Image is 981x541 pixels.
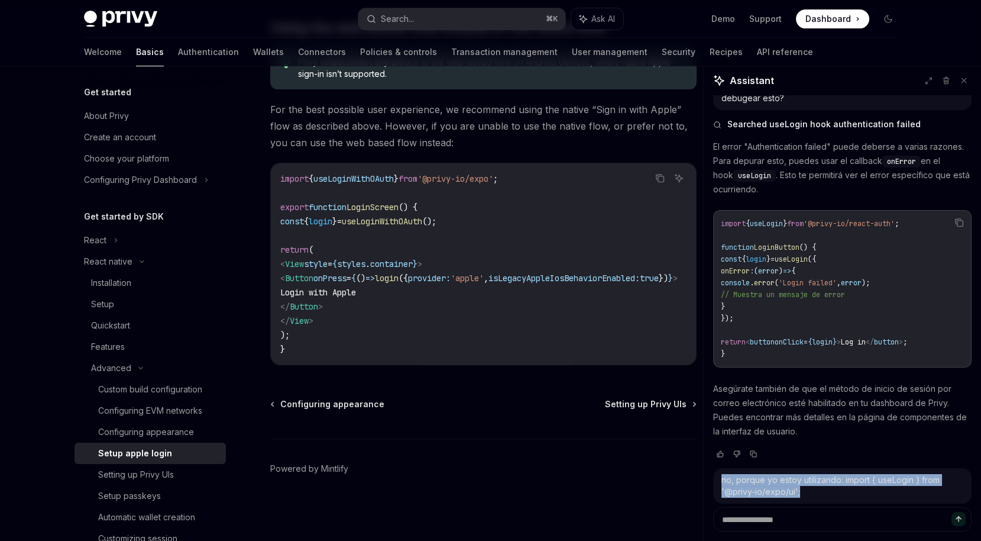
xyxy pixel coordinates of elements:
[713,140,972,197] p: El error "Authentication failed" puede deberse a varias razones. Para depurar esto, puedes usar e...
[808,337,812,347] span: {
[721,278,750,288] span: console
[98,489,161,503] div: Setup passkeys
[280,344,285,355] span: }
[280,301,290,312] span: </
[779,278,837,288] span: 'Login failed'
[332,259,337,269] span: {
[605,398,695,410] a: Setting up Privy UIs
[290,315,309,326] span: View
[488,273,640,284] span: isLegacyAppleIosBehaviorEnabled:
[370,259,413,269] span: container
[399,202,417,212] span: () {
[98,468,174,482] div: Setting up Privy UIs
[75,464,226,485] a: Setting up Privy UIs
[417,173,493,184] span: '@privy-io/expo'
[394,173,399,184] span: }
[903,337,907,347] span: ;
[75,105,226,127] a: About Privy
[866,337,874,347] span: </
[75,127,226,148] a: Create an account
[713,118,972,130] button: Searched useLogin hook authentication failed
[799,243,816,252] span: () {
[713,382,972,439] p: Asegúrate también de que el método de inicio de sesión por correo electrónico esté habilitado en ...
[136,38,164,66] a: Basics
[280,244,309,255] span: return
[730,73,774,88] span: Assistant
[750,266,754,276] span: :
[721,349,725,359] span: }
[347,202,399,212] span: LoginScreen
[365,273,375,284] span: =>
[796,9,869,28] a: Dashboard
[727,118,921,130] span: Searched useLogin hook authentication failed
[98,425,194,439] div: Configuring appearance
[591,13,615,25] span: Ask AI
[280,330,290,340] span: );
[721,266,750,276] span: onError
[879,9,898,28] button: Toggle dark mode
[721,337,746,347] span: return
[271,398,384,410] a: Configuring appearance
[381,12,414,26] div: Search...
[758,266,779,276] span: error
[337,216,342,227] span: =
[298,56,684,80] span: Privy will fallback to the web-based flow on Android devices, where native Apple sign-in isn’t su...
[546,14,558,24] span: ⌘ K
[754,243,799,252] span: LoginButton
[98,382,202,397] div: Custom build configuration
[757,38,813,66] a: API reference
[304,259,328,269] span: style
[75,485,226,507] a: Setup passkeys
[721,474,963,498] div: no, porque yo estoy utilizando: import { useLogin } from '@privy-io/expo/ui';
[721,314,733,323] span: });
[408,273,451,284] span: provider:
[290,301,318,312] span: Button
[766,255,770,264] span: }
[775,337,804,347] span: onClick
[750,337,775,347] span: button
[662,38,695,66] a: Security
[783,266,791,276] span: =>
[812,337,833,347] span: login
[75,336,226,358] a: Features
[746,255,766,264] span: login
[895,219,899,228] span: ;
[899,337,903,347] span: >
[837,337,841,347] span: >
[280,315,290,326] span: </
[313,173,394,184] span: useLoginWithOAuth
[356,273,365,284] span: ()
[721,219,746,228] span: import
[280,216,304,227] span: const
[75,400,226,421] a: Configuring EVM networks
[951,512,966,526] button: Send message
[253,38,284,66] a: Wallets
[75,443,226,464] a: Setup apple login
[493,173,498,184] span: ;
[84,130,156,144] div: Create an account
[738,171,771,181] span: useLogin
[775,278,779,288] span: (
[754,278,775,288] span: error
[484,273,488,284] span: ,
[84,38,122,66] a: Welcome
[75,294,226,315] a: Setup
[280,273,285,284] span: <
[754,266,758,276] span: (
[84,210,164,224] h5: Get started by SDK
[98,446,172,461] div: Setup apple login
[280,287,356,298] span: Login with Apple
[91,361,131,375] div: Advanced
[804,219,895,228] span: '@privy-io/react-auth'
[804,337,808,347] span: =
[91,276,131,290] div: Installation
[721,302,725,311] span: }
[298,38,346,66] a: Connectors
[360,38,437,66] a: Policies & controls
[775,255,808,264] span: useLogin
[84,85,131,99] h5: Get started
[451,38,558,66] a: Transaction management
[75,272,226,294] a: Installation
[951,215,967,230] button: Copy the contents from the code block
[571,8,623,30] button: Ask AI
